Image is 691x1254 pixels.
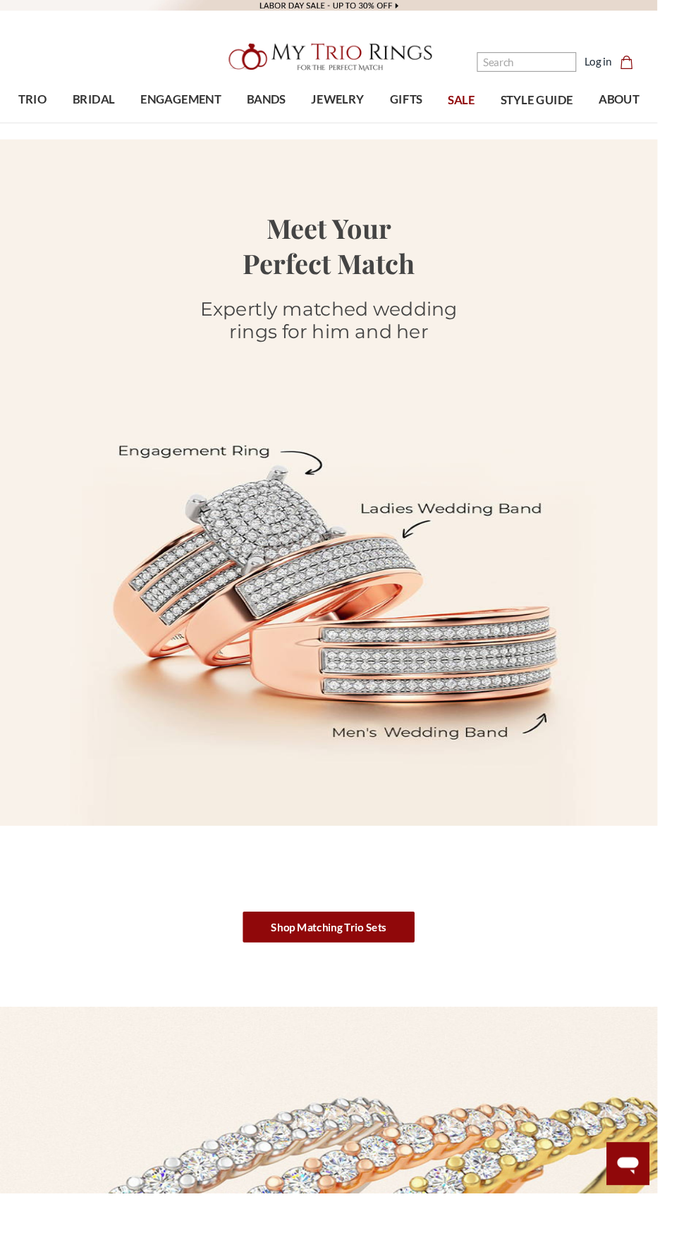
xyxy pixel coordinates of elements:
[501,55,606,75] input: Search
[348,128,362,130] button: submenu toggle
[233,37,458,82] img: My Trio Rings
[183,128,197,130] button: submenu toggle
[27,128,42,130] button: submenu toggle
[200,37,491,82] a: My Trio Rings
[614,56,643,73] a: Log in
[396,82,457,128] a: GIFTS
[410,96,444,114] span: GIFTS
[314,82,396,128] a: JEWELRY
[255,958,436,991] a: Shop Matching Trio Sets
[471,97,499,115] span: SALE
[63,82,134,128] a: BRIDAL
[259,96,300,114] span: BANDS
[652,56,674,73] a: Cart with 0 items
[327,96,383,114] span: JEWELRY
[91,128,105,130] button: submenu toggle
[6,82,62,128] a: TRIO
[20,96,49,114] span: TRIO
[420,128,434,130] button: submenu toggle
[76,96,121,114] span: BRIDAL
[245,82,313,128] a: BANDS
[458,83,513,129] a: SALE
[134,82,245,128] a: ENGAGEMENT
[273,128,287,130] button: submenu toggle
[147,96,232,114] span: ENGAGEMENT
[652,58,666,73] svg: cart.cart_preview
